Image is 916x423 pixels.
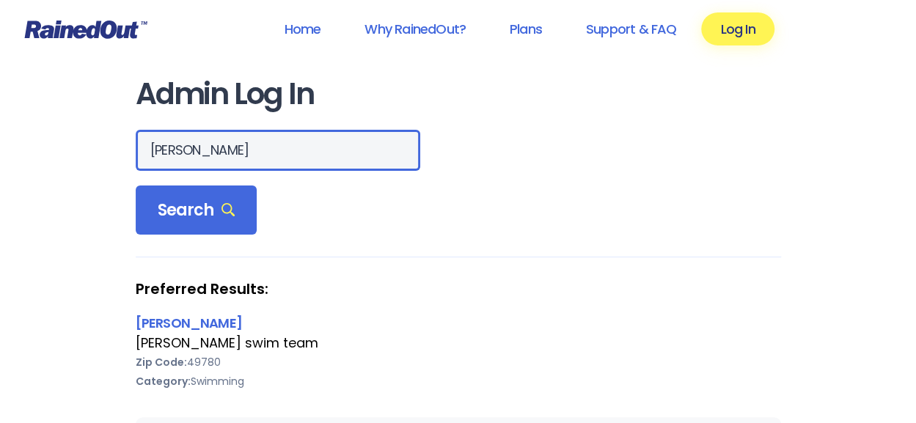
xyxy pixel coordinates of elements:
strong: Preferred Results: [136,279,781,298]
span: Search [158,200,235,221]
a: Why RainedOut? [345,12,485,45]
div: Search [136,185,257,235]
b: Category: [136,374,191,389]
a: Support & FAQ [567,12,695,45]
a: Home [265,12,340,45]
a: [PERSON_NAME] [136,314,242,332]
h1: Admin Log In [136,78,781,111]
div: [PERSON_NAME] swim team [136,334,781,353]
a: Log In [701,12,774,45]
input: Search Orgs… [136,130,420,171]
a: Plans [491,12,561,45]
div: [PERSON_NAME] [136,313,781,333]
div: 49780 [136,353,781,372]
b: Zip Code: [136,355,187,369]
div: Swimming [136,372,781,391]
